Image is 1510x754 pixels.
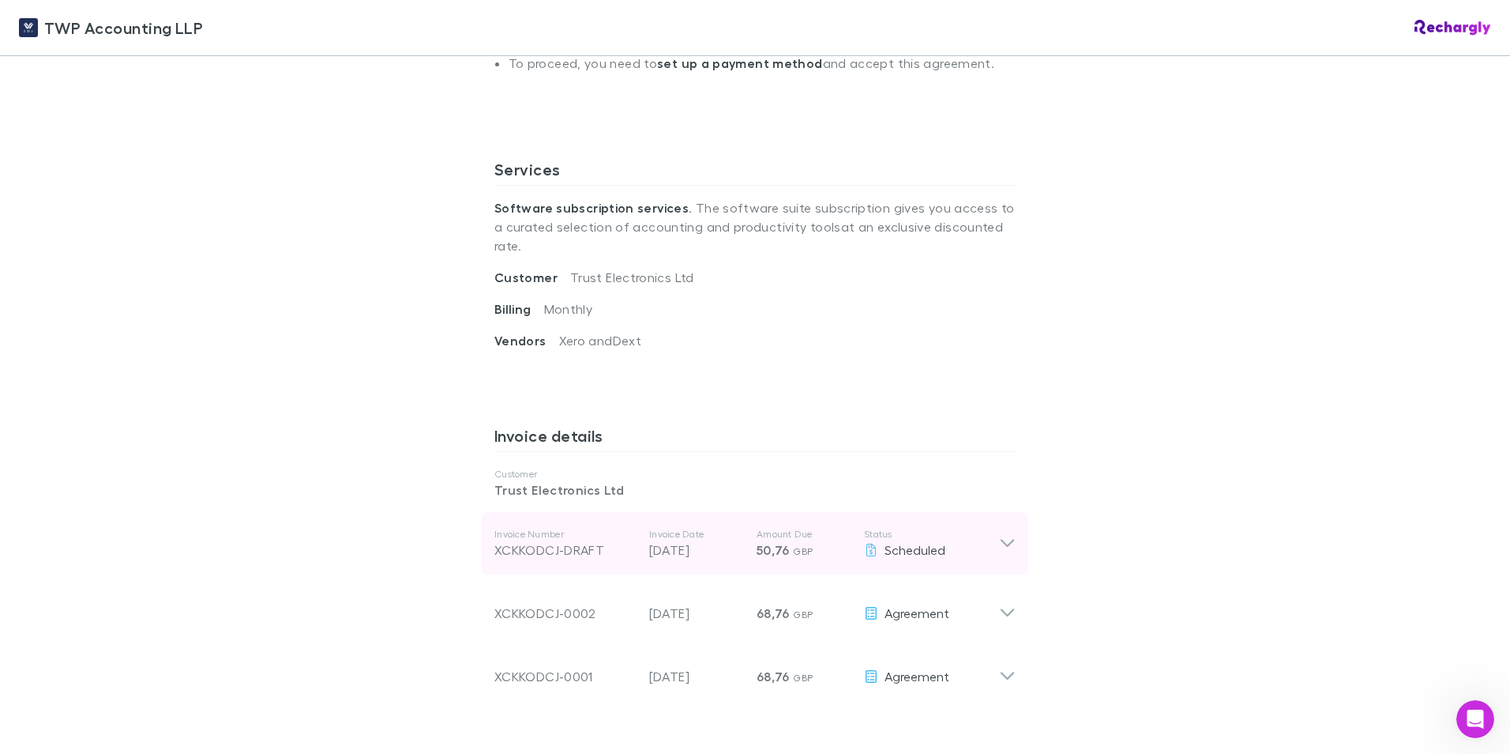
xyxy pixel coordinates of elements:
[494,200,689,216] strong: Software subscription services
[649,667,744,686] p: [DATE]
[885,669,949,684] span: Agreement
[657,55,822,71] strong: set up a payment method
[19,18,38,37] img: TWP Accounting LLP's Logo
[757,669,790,684] span: 68,76
[793,672,813,684] span: GBP
[44,16,203,40] span: TWP Accounting LLP
[482,639,1028,702] div: XCKKODCJ-0001[DATE]68,76 GBPAgreement
[494,160,1016,185] h3: Services
[544,301,593,316] span: Monthly
[482,575,1028,639] div: XCKKODCJ-0002[DATE]68,76 GBPAgreement
[885,605,949,620] span: Agreement
[494,301,544,317] span: Billing
[509,55,1016,84] li: To proceed, you need to and accept this agreement.
[494,481,1016,500] p: Trust Electronics Ltd
[494,528,637,541] p: Invoice Number
[649,604,744,623] p: [DATE]
[494,333,559,349] span: Vendors
[864,528,999,541] p: Status
[1414,20,1491,36] img: Rechargly Logo
[793,609,813,620] span: GBP
[757,605,790,621] span: 68,76
[757,542,790,558] span: 50,76
[1456,700,1494,738] iframe: Intercom live chat
[494,186,1016,268] p: . The software suite subscription gives you access to a curated selection of accounting and produ...
[649,541,744,560] p: [DATE]
[482,512,1028,575] div: Invoice NumberXCKKODCJ-DRAFTInvoice Date[DATE]Amount Due50,76 GBPStatusScheduled
[494,667,637,686] div: XCKKODCJ-0001
[494,604,637,623] div: XCKKODCJ-0002
[649,528,744,541] p: Invoice Date
[494,426,1016,451] h3: Invoice details
[494,270,570,285] span: Customer
[559,333,641,348] span: Xero and Dext
[793,545,813,557] span: GBP
[570,270,694,285] span: Trust Electronics Ltd
[757,528,851,541] p: Amount Due
[494,541,637,560] div: XCKKODCJ-DRAFT
[494,468,1016,481] p: Customer
[885,542,945,557] span: Scheduled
